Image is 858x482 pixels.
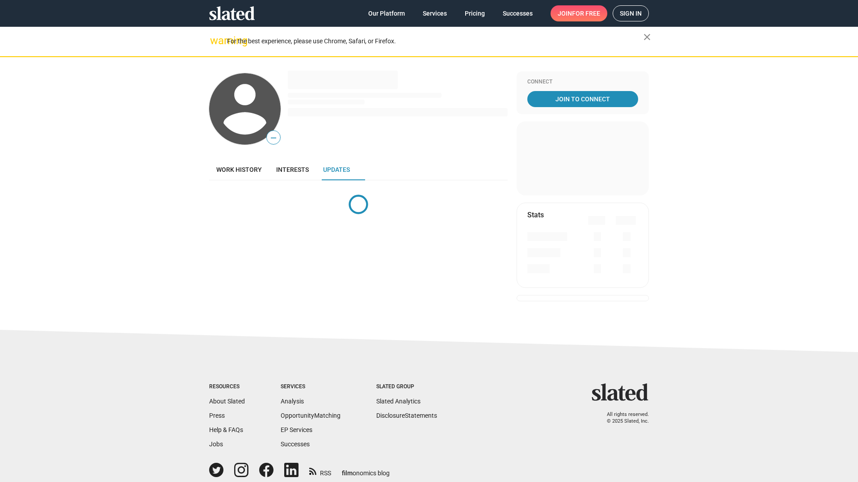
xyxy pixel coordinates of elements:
a: About Slated [209,398,245,405]
span: Interests [276,166,309,173]
span: Pricing [465,5,485,21]
a: Our Platform [361,5,412,21]
span: for free [572,5,600,21]
a: Join To Connect [527,91,638,107]
a: Successes [496,5,540,21]
div: Resources [209,383,245,391]
span: Updates [323,166,350,173]
a: Work history [209,159,269,180]
a: Pricing [458,5,492,21]
a: Jobs [209,440,223,448]
p: All rights reserved. © 2025 Slated, Inc. [597,411,649,424]
a: DisclosureStatements [376,412,437,419]
mat-icon: close [642,32,652,42]
span: Work history [216,166,262,173]
a: Services [416,5,454,21]
a: Help & FAQs [209,426,243,433]
a: Updates [316,159,357,180]
span: Services [423,5,447,21]
a: Successes [281,440,310,448]
a: filmonomics blog [342,462,390,478]
span: Successes [503,5,533,21]
div: Connect [527,79,638,86]
a: Sign in [613,5,649,21]
a: Interests [269,159,316,180]
span: film [342,470,353,477]
span: Join [558,5,600,21]
a: Joinfor free [551,5,607,21]
span: Join To Connect [529,91,636,107]
span: — [267,132,280,144]
a: OpportunityMatching [281,412,341,419]
a: EP Services [281,426,312,433]
div: Services [281,383,341,391]
a: Slated Analytics [376,398,421,405]
div: For the best experience, please use Chrome, Safari, or Firefox. [227,35,643,47]
a: Analysis [281,398,304,405]
a: RSS [309,464,331,478]
div: Slated Group [376,383,437,391]
a: Press [209,412,225,419]
mat-card-title: Stats [527,210,544,220]
span: Our Platform [368,5,405,21]
span: Sign in [620,6,642,21]
mat-icon: warning [210,35,221,46]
